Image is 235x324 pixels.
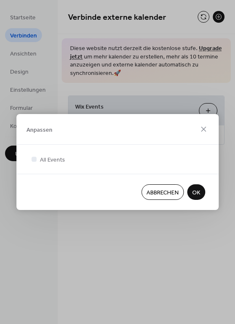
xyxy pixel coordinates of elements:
[146,189,179,197] span: Abbrechen
[26,125,52,134] span: Anpassen
[187,184,205,200] button: OK
[141,184,184,200] button: Abbrechen
[192,189,200,197] span: OK
[40,156,65,165] span: All Events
